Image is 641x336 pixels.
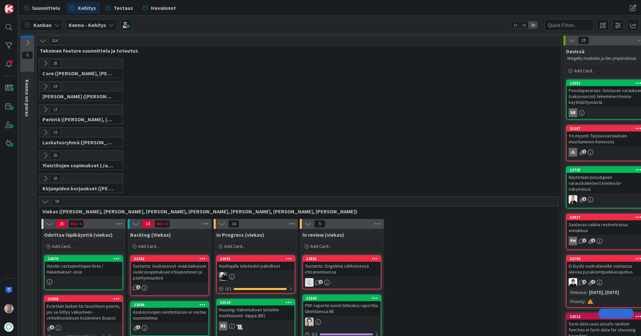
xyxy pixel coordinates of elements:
div: 21858Estetään laskun tai tavoitteen poisto, jos se liittyy vakuuteen - virheilmoituksen lisäämine... [45,296,122,322]
div: 22861 [306,256,381,261]
div: 22861 [303,256,381,262]
span: 35 [50,152,61,159]
div: RS [217,322,295,330]
a: 22753Tuotanto: Asukassivut- määräaikaisen vuokrasopimuksen irtisanominen ja päättymispäivä [130,255,209,296]
div: Tuotanto: Asukassivut- määräaikaisen vuokrasopimuksen irtisanominen ja päättymispäivä [131,262,208,282]
div: 22524 [217,300,295,305]
div: Priority [569,298,585,305]
span: : [586,289,587,296]
div: 22878 [48,256,122,261]
span: 19 [50,129,61,136]
img: Visit kanbanzone.com [4,4,13,13]
a: Testaus [102,2,137,14]
div: 22878Viestin vastaanottajien lista / Hakemukset -osio [45,256,122,276]
div: 21858 [45,296,122,302]
span: 35 [50,60,61,67]
div: PH [569,237,577,245]
span: Core (Pasi, Jussi, JaakkoHä, Jyri, Leo, MikkoK, Väinö) [42,70,114,77]
input: Quick Filter... [544,19,594,31]
div: 22753 [134,256,208,261]
div: KM [217,272,295,281]
span: 3x [529,22,537,28]
span: 2x [520,22,529,28]
span: 3 [582,238,586,243]
span: 20 [50,175,61,182]
img: TH [305,278,314,287]
div: 22524 [220,300,295,305]
span: Havainnot [151,4,176,12]
a: Havainnot [139,2,180,14]
span: Add Card... [574,68,595,74]
div: Asukassivujen viestintäosio ei vastaa suunnitelmia [131,308,208,322]
span: Kirjanpidon korjaukset (Jussi, JaakkoHä) [42,185,114,192]
div: 22691 [220,256,295,261]
span: Add Card... [310,243,331,249]
div: [DATE], [DATE] [587,289,621,296]
span: 0 / 1 [226,285,232,292]
div: 22363 [303,295,381,301]
span: 1 [136,325,140,329]
div: Max 6 [156,222,168,226]
div: 22753 [131,256,208,262]
span: 1 [136,285,140,289]
span: 1x [511,22,520,28]
span: 19 [578,36,589,44]
span: 19 [50,83,61,90]
div: TH [303,278,381,287]
div: Huoltajalla tulotiedot pakolliset [217,262,295,270]
a: 22691Huoltajalla tulotiedot pakollisetKM0/1 [216,255,295,294]
div: 22878 [45,256,122,262]
div: RS [219,322,227,330]
div: Max 6 [70,222,82,226]
img: SL [4,304,13,313]
div: 22691 [217,256,295,262]
div: 22524Housing: Hakemuksen tietoihin markkinointi -täppä (BE) [217,300,295,320]
span: Suunnittelu [32,4,60,12]
span: Add Card... [138,243,159,249]
div: 22753Tuotanto: Asukassivut- määräaikaisen vuokrasopimuksen irtisanominen ja päättymispäivä [131,256,208,282]
a: 22861Tuotanto: Ongelmia sähköisessä irtisanomisessaTH [302,255,381,289]
span: Kehitys [78,4,96,12]
img: VP [569,195,577,204]
span: 14 [142,220,153,228]
span: Tekninen feature suunnittelu ja toteutus [40,47,553,54]
a: 22688Asukassivujen viestintäosio ei vastaa suunnitelmia [130,301,209,336]
span: 59 [52,198,63,205]
div: 21858 [48,297,122,301]
span: Halti (Sebastian, VilleH, Riikka, Antti, MikkoV, PetriH, PetriM) [42,93,114,100]
div: JL [569,148,577,156]
div: PDF-raportin luonti liitteeksi raporttia lähettäessä BE [303,301,381,316]
div: 22688 [134,302,208,307]
div: Tuotanto: Ongelmia sähköisessä irtisanomisessa [303,262,381,276]
span: 4 [582,280,586,284]
span: : [585,298,586,305]
div: 0/1 [217,285,295,293]
span: 1 [582,150,586,154]
span: Backlog (Viekas) [130,231,171,238]
div: 22861Tuotanto: Ongelmia sähköisessä irtisanomisessa [303,256,381,276]
img: KM [219,272,227,281]
span: 324 [49,37,60,45]
b: Kenno - Kehitys [69,22,106,28]
span: Perintä (Jaakko, PetriH, MikkoV, Pasi) [42,116,114,123]
span: Odottaa läpikäyntiä (viekas) [44,231,113,238]
div: 22691Huoltajalla tulotiedot pakolliset [217,256,295,270]
span: In Progress (viekas) [216,231,264,238]
span: 1 [591,280,595,284]
a: 22878Viestin vastaanottajien lista / Hakemukset -osio [44,255,123,290]
div: Estetään laskun tai tavoitteen poisto, jos se liittyy vakuuteen - virheilmoituksen lisääminen (ko... [45,302,122,322]
span: 14 [228,220,239,228]
span: 1 [582,197,586,201]
span: 12 [50,106,61,113]
span: 2 [319,280,323,284]
span: 5 [50,325,54,329]
span: Laskutusryhmä (Antti, Harri, Keijo) [42,139,114,146]
span: Viekas (Samuli, Saara, Mika, Pirjo, Keijo, TommiHä, Rasmus) [42,208,550,215]
span: Yleistilojen sopimukset (Jaakko, VilleP, TommiL, Simo) [42,162,114,169]
span: 26 [56,220,67,228]
span: Kenno on paras [24,80,31,117]
span: 5 [314,220,325,228]
a: Kehitys [66,2,100,14]
span: 2 [591,238,595,243]
div: SR [569,108,577,117]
